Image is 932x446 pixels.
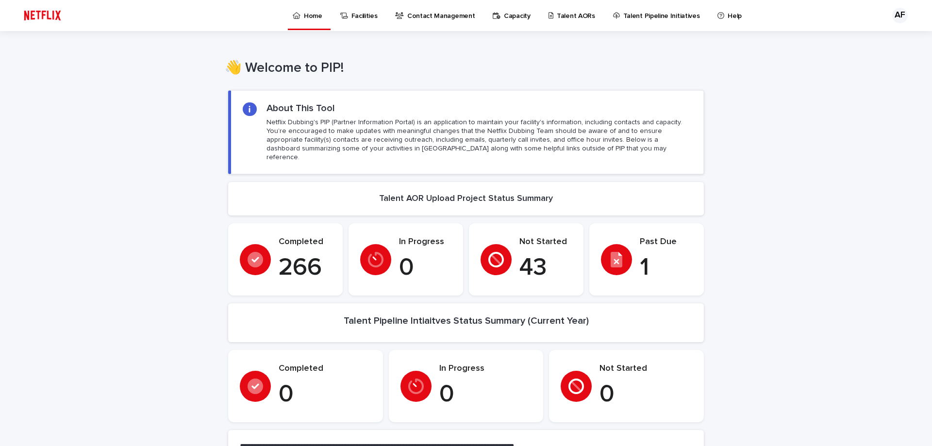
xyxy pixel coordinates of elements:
p: 0 [279,380,371,409]
h1: 👋 Welcome to PIP! [225,60,700,77]
p: 0 [399,253,451,282]
p: 266 [279,253,331,282]
h2: Talent AOR Upload Project Status Summary [379,194,553,204]
p: Past Due [640,237,692,248]
p: Completed [279,363,371,374]
p: Netflix Dubbing's PIP (Partner Information Portal) is an application to maintain your facility's ... [266,118,692,162]
p: In Progress [399,237,451,248]
p: 0 [599,380,692,409]
h2: About This Tool [266,102,335,114]
h2: Talent Pipeline Intiaitves Status Summary (Current Year) [344,315,589,327]
p: Not Started [599,363,692,374]
p: In Progress [439,363,532,374]
p: Completed [279,237,331,248]
img: ifQbXi3ZQGMSEF7WDB7W [19,6,66,25]
div: AF [892,8,908,23]
p: 43 [519,253,572,282]
p: 1 [640,253,692,282]
p: 0 [439,380,532,409]
p: Not Started [519,237,572,248]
